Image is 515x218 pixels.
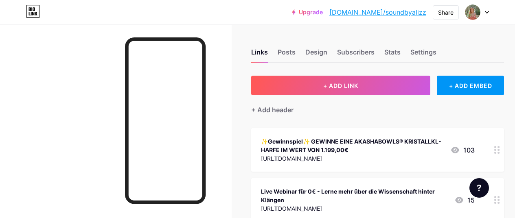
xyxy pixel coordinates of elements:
div: [URL][DOMAIN_NAME] [261,154,444,163]
div: 15 [454,195,475,205]
div: + ADD EMBED [437,76,504,95]
div: Stats [384,47,401,62]
div: [URL][DOMAIN_NAME] [261,204,448,213]
div: 103 [450,145,475,155]
button: + ADD LINK [251,76,430,95]
div: + Add header [251,105,294,115]
div: Settings [410,47,436,62]
div: ✨Gewinnspiel✨ GEWINNE EINE AKASHABOWLS® KRISTALLKL-HARFE IM WERT VON 1.199,00€ [261,137,444,154]
div: Design [305,47,327,62]
div: Links [251,47,268,62]
a: Upgrade [292,9,323,15]
div: Live Webinar für 0€ - Lerne mehr über die Wissenschaft hinter Klängen [261,187,448,204]
a: [DOMAIN_NAME]/soundbyalizz [329,7,426,17]
div: Share [438,8,454,17]
img: soundbyalizz [465,4,480,20]
div: Subscribers [337,47,375,62]
span: + ADD LINK [323,82,358,89]
div: Posts [278,47,296,62]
